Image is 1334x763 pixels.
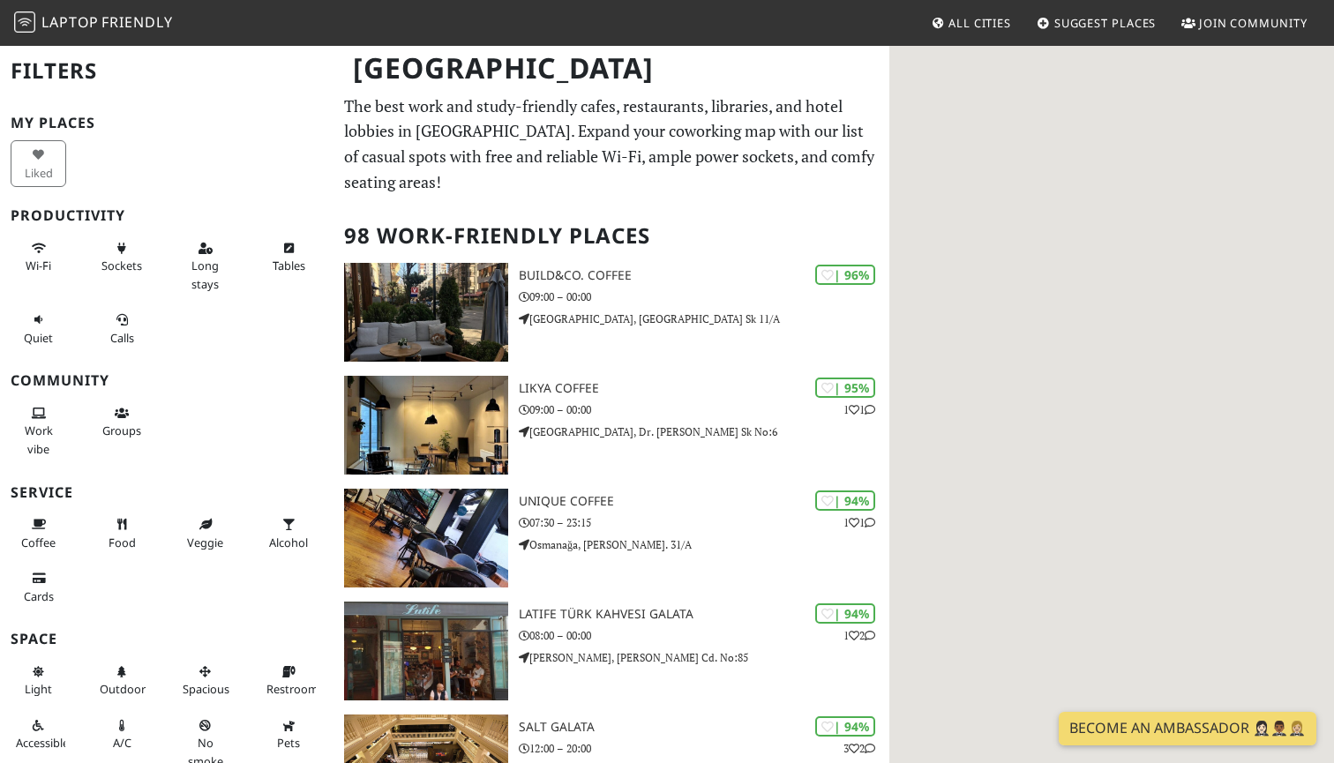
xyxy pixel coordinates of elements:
[1030,7,1164,39] a: Suggest Places
[519,720,889,735] h3: SALT Galata
[344,376,508,475] img: Likya Coffee
[101,12,172,32] span: Friendly
[843,514,875,531] p: 1 1
[815,716,875,737] div: | 94%
[948,15,1011,31] span: All Cities
[519,288,889,305] p: 09:00 – 00:00
[110,330,134,346] span: Video/audio calls
[924,7,1018,39] a: All Cities
[14,11,35,33] img: LaptopFriendly
[11,657,66,704] button: Light
[25,681,52,697] span: Natural light
[100,681,146,697] span: Outdoor area
[94,657,150,704] button: Outdoor
[109,535,136,550] span: Food
[94,234,150,281] button: Sockets
[11,399,66,463] button: Work vibe
[102,423,141,438] span: Group tables
[177,510,233,557] button: Veggie
[11,711,66,758] button: Accessible
[1054,15,1157,31] span: Suggest Places
[25,423,53,456] span: People working
[333,263,889,362] a: Build&Co. Coffee | 96% Build&Co. Coffee 09:00 – 00:00 [GEOGRAPHIC_DATA], [GEOGRAPHIC_DATA] Sk 11/A
[519,494,889,509] h3: Unique Coffee
[519,536,889,553] p: Osmanağa, [PERSON_NAME]. 31/A
[16,735,69,751] span: Accessible
[11,484,323,501] h3: Service
[24,588,54,604] span: Credit cards
[333,489,889,587] a: Unique Coffee | 94% 11 Unique Coffee 07:30 – 23:15 Osmanağa, [PERSON_NAME]. 31/A
[273,258,305,273] span: Work-friendly tables
[339,44,886,93] h1: [GEOGRAPHIC_DATA]
[11,631,323,647] h3: Space
[519,381,889,396] h3: Likya Coffee
[266,681,319,697] span: Restroom
[333,602,889,700] a: Latife Türk Kahvesi Galata | 94% 12 Latife Türk Kahvesi Galata 08:00 – 00:00 [PERSON_NAME], [PERS...
[183,681,229,697] span: Spacious
[11,115,323,131] h3: My Places
[519,310,889,327] p: [GEOGRAPHIC_DATA], [GEOGRAPHIC_DATA] Sk 11/A
[261,234,317,281] button: Tables
[11,234,66,281] button: Wi-Fi
[94,711,150,758] button: A/C
[11,372,323,389] h3: Community
[519,627,889,644] p: 08:00 – 00:00
[11,510,66,557] button: Coffee
[14,8,173,39] a: LaptopFriendly LaptopFriendly
[101,258,142,273] span: Power sockets
[261,510,317,557] button: Alcohol
[519,649,889,666] p: [PERSON_NAME], [PERSON_NAME] Cd. No:85
[344,263,508,362] img: Build&Co. Coffee
[269,535,308,550] span: Alcohol
[21,535,56,550] span: Coffee
[41,12,99,32] span: Laptop
[26,258,51,273] span: Stable Wi-Fi
[519,514,889,531] p: 07:30 – 23:15
[11,305,66,352] button: Quiet
[815,378,875,398] div: | 95%
[519,401,889,418] p: 09:00 – 00:00
[94,510,150,557] button: Food
[815,603,875,624] div: | 94%
[815,490,875,511] div: | 94%
[191,258,219,291] span: Long stays
[843,627,875,644] p: 1 2
[519,423,889,440] p: [GEOGRAPHIC_DATA], Dr. [PERSON_NAME] Sk No:6
[843,401,875,418] p: 1 1
[344,94,879,195] p: The best work and study-friendly cafes, restaurants, libraries, and hotel lobbies in [GEOGRAPHIC_...
[1059,712,1316,745] a: Become an Ambassador 🤵🏻‍♀️🤵🏾‍♂️🤵🏼‍♀️
[11,207,323,224] h3: Productivity
[94,399,150,445] button: Groups
[94,305,150,352] button: Calls
[187,535,223,550] span: Veggie
[815,265,875,285] div: | 96%
[1174,7,1315,39] a: Join Community
[277,735,300,751] span: Pet friendly
[24,330,53,346] span: Quiet
[333,376,889,475] a: Likya Coffee | 95% 11 Likya Coffee 09:00 – 00:00 [GEOGRAPHIC_DATA], Dr. [PERSON_NAME] Sk No:6
[344,489,508,587] img: Unique Coffee
[261,657,317,704] button: Restroom
[344,602,508,700] img: Latife Türk Kahvesi Galata
[177,657,233,704] button: Spacious
[519,607,889,622] h3: Latife Türk Kahvesi Galata
[1199,15,1308,31] span: Join Community
[843,740,875,757] p: 3 2
[519,740,889,757] p: 12:00 – 20:00
[11,44,323,98] h2: Filters
[519,268,889,283] h3: Build&Co. Coffee
[261,711,317,758] button: Pets
[11,564,66,610] button: Cards
[344,209,879,263] h2: 98 Work-Friendly Places
[113,735,131,751] span: Air conditioned
[177,234,233,298] button: Long stays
